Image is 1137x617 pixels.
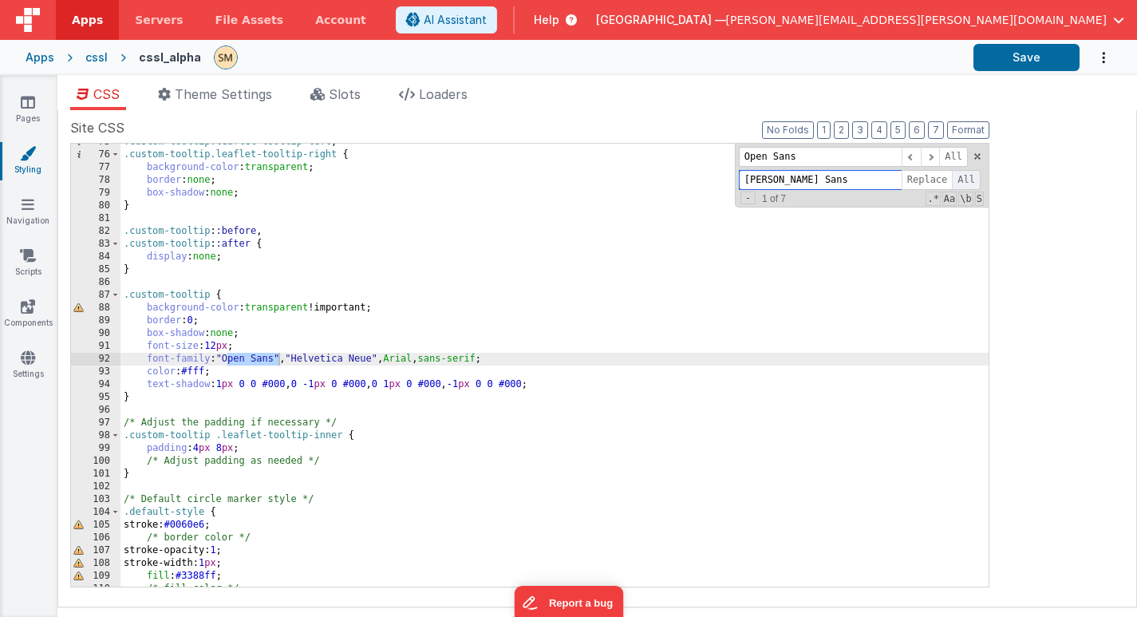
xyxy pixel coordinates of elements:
[596,12,726,28] span: [GEOGRAPHIC_DATA] —
[942,192,957,206] span: CaseSensitive Search
[70,118,124,137] span: Site CSS
[71,200,120,212] div: 80
[71,544,120,557] div: 107
[71,353,120,366] div: 92
[71,455,120,468] div: 100
[135,12,183,28] span: Servers
[902,170,953,190] span: Replace
[71,187,120,200] div: 79
[71,391,120,404] div: 95
[71,532,120,544] div: 106
[939,147,968,167] span: Alt-Enter
[928,121,944,139] button: 7
[952,170,981,190] span: All
[871,121,887,139] button: 4
[726,12,1107,28] span: [PERSON_NAME][EMAIL_ADDRESS][PERSON_NAME][DOMAIN_NAME]
[739,170,902,190] input: Replace with
[71,263,120,276] div: 85
[890,121,906,139] button: 5
[26,49,54,65] div: Apps
[396,6,497,34] button: AI Assistant
[740,192,756,204] span: Toggel Replace mode
[71,212,120,225] div: 81
[93,86,120,102] span: CSS
[762,121,814,139] button: No Folds
[71,404,120,417] div: 96
[71,314,120,327] div: 89
[71,251,120,263] div: 84
[71,327,120,340] div: 90
[958,192,973,206] span: Whole Word Search
[852,121,868,139] button: 3
[817,121,831,139] button: 1
[71,506,120,519] div: 104
[1080,42,1111,74] button: Options
[71,161,120,174] div: 77
[739,147,902,167] input: Search for
[71,174,120,187] div: 78
[534,12,559,28] span: Help
[71,557,120,570] div: 108
[973,44,1080,71] button: Save
[71,570,120,583] div: 109
[424,12,487,28] span: AI Assistant
[596,12,1124,28] button: [GEOGRAPHIC_DATA] — [PERSON_NAME][EMAIL_ADDRESS][PERSON_NAME][DOMAIN_NAME]
[329,86,361,102] span: Slots
[71,429,120,442] div: 98
[71,238,120,251] div: 83
[71,225,120,238] div: 82
[71,417,120,429] div: 97
[834,121,849,139] button: 2
[71,366,120,378] div: 93
[71,468,120,481] div: 101
[926,192,940,206] span: RegExp Search
[71,493,120,506] div: 103
[71,481,120,493] div: 102
[215,46,237,69] img: e9616e60dfe10b317d64a5e98ec8e357
[215,12,284,28] span: File Assets
[947,121,989,139] button: Format
[975,192,984,206] span: Search In Selection
[71,148,120,161] div: 76
[139,49,201,65] div: cssl_alpha
[71,289,120,302] div: 87
[71,583,120,595] div: 110
[175,86,272,102] span: Theme Settings
[71,519,120,532] div: 105
[71,340,120,353] div: 91
[419,86,468,102] span: Loaders
[72,12,103,28] span: Apps
[71,276,120,289] div: 86
[71,442,120,455] div: 99
[756,193,792,204] span: 1 of 7
[909,121,925,139] button: 6
[71,378,120,391] div: 94
[85,49,108,65] div: cssl
[71,302,120,314] div: 88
